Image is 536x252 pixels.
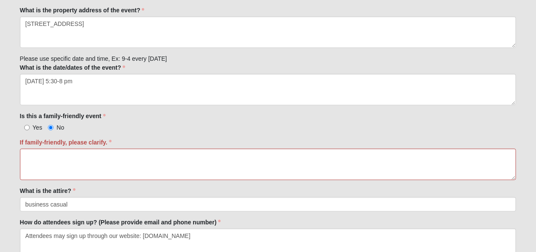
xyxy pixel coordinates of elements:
input: No [48,125,53,130]
input: Yes [24,125,30,130]
label: If family-friendly, please clarify. [20,138,112,147]
label: What is the property address of the event? [20,6,145,14]
span: Yes [33,124,42,131]
label: What is the date/dates of the event? [20,63,126,72]
label: What is the attire? [20,187,76,195]
label: How do attendees sign up? (Please provide email and phone number) [20,218,221,227]
label: Is this a family-friendly event [20,112,106,120]
span: No [56,124,64,131]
